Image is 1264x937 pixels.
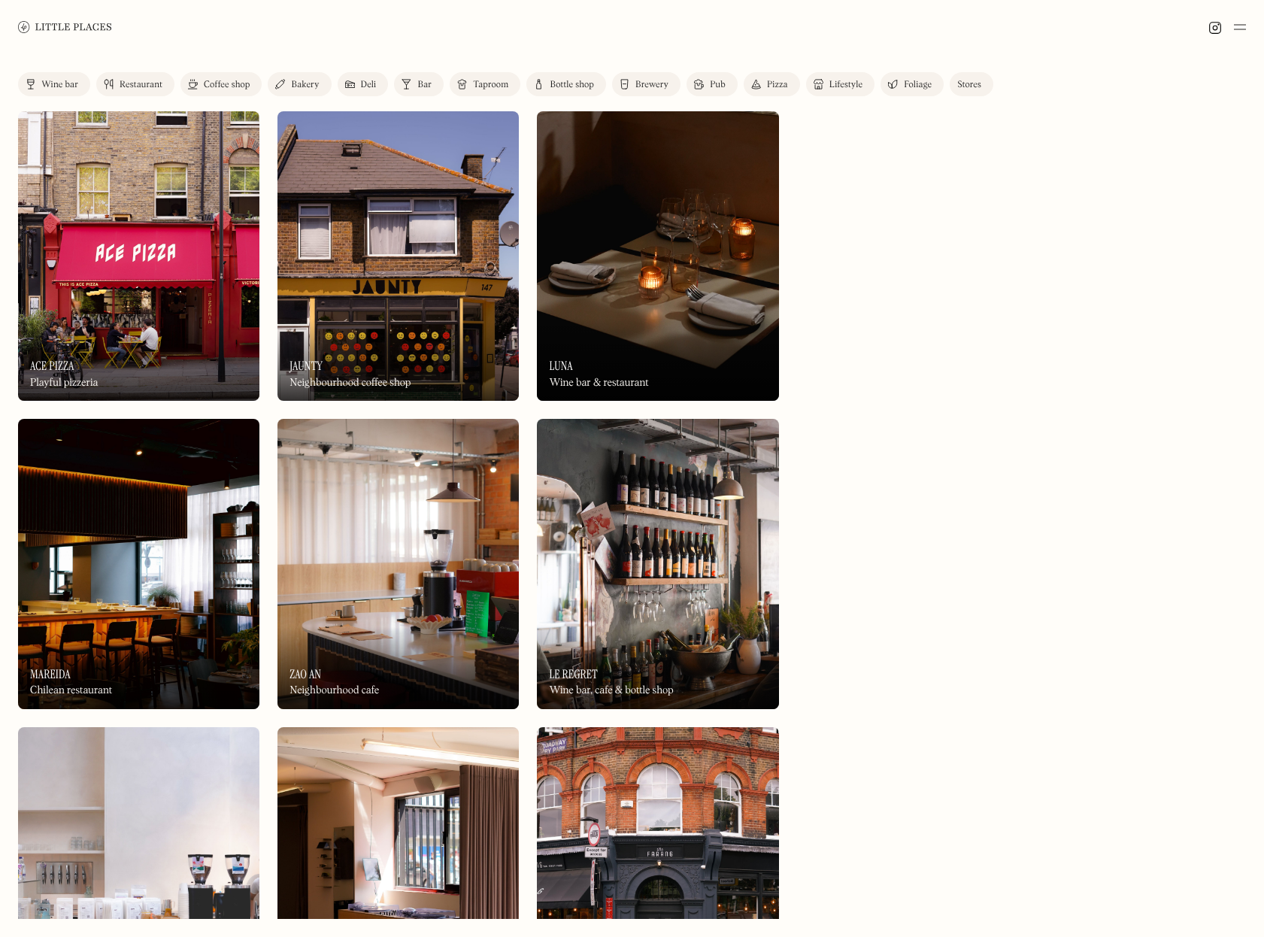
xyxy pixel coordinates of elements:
div: Neighbourhood cafe [289,684,379,697]
a: MareidaMareidaMareidaChilean restaurant [18,419,259,708]
a: Stores [950,72,993,96]
a: Deli [338,72,389,96]
img: Jaunty [277,111,519,401]
div: Wine bar, cafe & bottle shop [549,684,673,697]
h3: Ace Pizza [30,359,74,373]
div: Taproom [473,80,508,89]
a: JauntyJauntyJauntyNeighbourhood coffee shop [277,111,519,401]
h3: Luna [549,359,572,373]
h3: Mareida [30,667,71,681]
a: Foliage [881,72,944,96]
div: Chilean restaurant [30,684,112,697]
h3: Jaunty [289,359,323,373]
a: Coffee shop [180,72,262,96]
div: Coffee shop [204,80,250,89]
div: Pizza [767,80,788,89]
h3: Le Regret [549,667,597,681]
img: Zao An [277,419,519,708]
a: Taproom [450,72,520,96]
div: Wine bar & restaurant [549,377,648,390]
div: Neighbourhood coffee shop [289,377,411,390]
div: Bottle shop [550,80,594,89]
div: Bar [417,80,432,89]
div: Playful pizzeria [30,377,99,390]
a: Restaurant [96,72,174,96]
a: Pub [687,72,738,96]
div: Lifestyle [829,80,862,89]
div: Wine bar [41,80,78,89]
div: Bakery [291,80,319,89]
a: Ace PizzaAce PizzaAce PizzaPlayful pizzeria [18,111,259,401]
a: Bar [394,72,444,96]
a: LunaLunaLunaWine bar & restaurant [537,111,778,401]
a: Pizza [744,72,800,96]
a: Wine bar [18,72,90,96]
a: Lifestyle [806,72,874,96]
a: Zao AnZao AnZao AnNeighbourhood cafe [277,419,519,708]
h3: Zao An [289,667,321,681]
a: Bakery [268,72,331,96]
img: Mareida [18,419,259,708]
div: Pub [710,80,726,89]
div: Restaurant [120,80,162,89]
a: Brewery [612,72,680,96]
img: Le Regret [537,419,778,708]
div: Deli [361,80,377,89]
div: Brewery [635,80,668,89]
div: Stores [957,80,981,89]
img: Luna [537,111,778,401]
img: Ace Pizza [18,111,259,401]
div: Foliage [904,80,932,89]
a: Bottle shop [526,72,606,96]
a: Le RegretLe RegretLe RegretWine bar, cafe & bottle shop [537,419,778,708]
